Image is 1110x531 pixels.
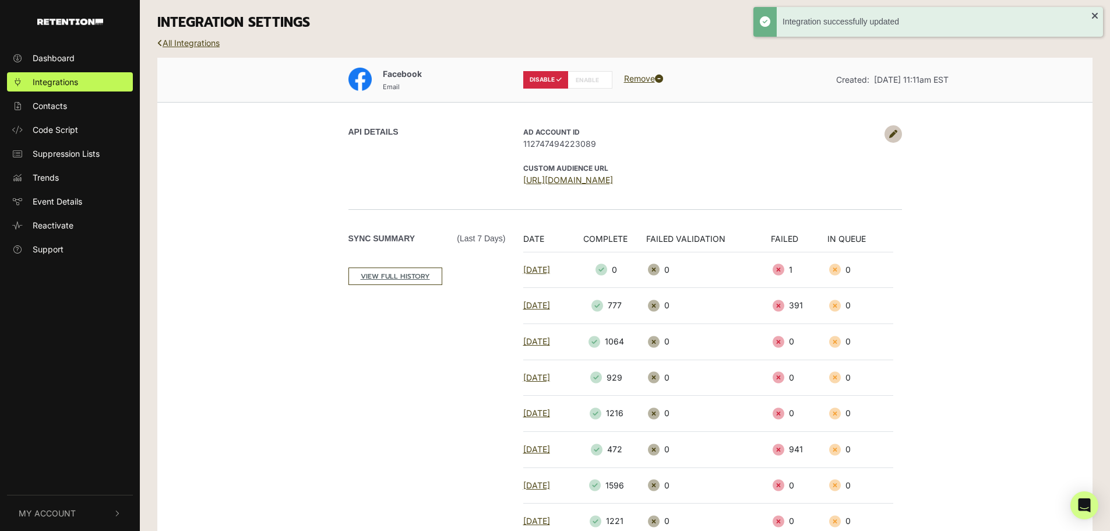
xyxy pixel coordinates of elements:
[348,126,399,138] label: API DETAILS
[771,252,827,288] td: 1
[874,75,949,85] span: [DATE] 11:11am EST
[783,16,1091,28] div: Integration successfully updated
[7,144,133,163] a: Suppression Lists
[771,467,827,504] td: 0
[646,360,771,396] td: 0
[457,233,505,245] span: (Last 7 days)
[572,323,646,360] td: 1064
[157,15,1093,31] h3: INTEGRATION SETTINGS
[33,219,73,231] span: Reactivate
[523,516,550,526] a: [DATE]
[771,431,827,467] td: 941
[646,288,771,324] td: 0
[771,323,827,360] td: 0
[1070,491,1098,519] div: Open Intercom Messenger
[37,19,103,25] img: Retention.com
[771,396,827,432] td: 0
[646,396,771,432] td: 0
[572,396,646,432] td: 1216
[523,265,550,275] a: [DATE]
[383,83,400,91] small: Email
[523,175,613,185] a: [URL][DOMAIN_NAME]
[33,124,78,136] span: Code Script
[7,240,133,259] a: Support
[572,360,646,396] td: 929
[523,138,879,150] span: 112747494223089
[572,467,646,504] td: 1596
[157,38,220,48] a: All Integrations
[33,76,78,88] span: Integrations
[568,71,612,89] label: ENABLE
[348,68,372,91] img: Facebook
[523,164,608,173] strong: CUSTOM AUDIENCE URL
[572,233,646,252] th: COMPLETE
[523,300,550,310] a: [DATE]
[7,96,133,115] a: Contacts
[7,168,133,187] a: Trends
[771,288,827,324] td: 391
[7,216,133,235] a: Reactivate
[523,71,568,89] label: DISABLE
[827,431,893,467] td: 0
[646,252,771,288] td: 0
[827,467,893,504] td: 0
[383,69,422,79] span: Facebook
[523,480,550,490] a: [DATE]
[33,195,82,208] span: Event Details
[523,128,580,136] strong: AD Account ID
[572,252,646,288] td: 0
[523,372,550,382] a: [DATE]
[646,323,771,360] td: 0
[7,192,133,211] a: Event Details
[827,288,893,324] td: 0
[7,72,133,92] a: Integrations
[7,495,133,531] button: My Account
[646,233,771,252] th: FAILED VALIDATION
[348,268,442,285] a: VIEW FULL HISTORY
[33,243,64,255] span: Support
[624,73,663,83] a: Remove
[348,233,506,245] label: Sync Summary
[827,360,893,396] td: 0
[523,444,550,454] a: [DATE]
[646,467,771,504] td: 0
[827,233,893,252] th: IN QUEUE
[33,171,59,184] span: Trends
[827,323,893,360] td: 0
[572,431,646,467] td: 472
[33,100,67,112] span: Contacts
[7,120,133,139] a: Code Script
[572,288,646,324] td: 777
[646,431,771,467] td: 0
[33,147,100,160] span: Suppression Lists
[827,396,893,432] td: 0
[836,75,869,85] span: Created:
[523,408,550,418] a: [DATE]
[7,48,133,68] a: Dashboard
[523,336,550,346] a: [DATE]
[827,252,893,288] td: 0
[771,233,827,252] th: FAILED
[523,233,572,252] th: DATE
[33,52,75,64] span: Dashboard
[771,360,827,396] td: 0
[19,507,76,519] span: My Account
